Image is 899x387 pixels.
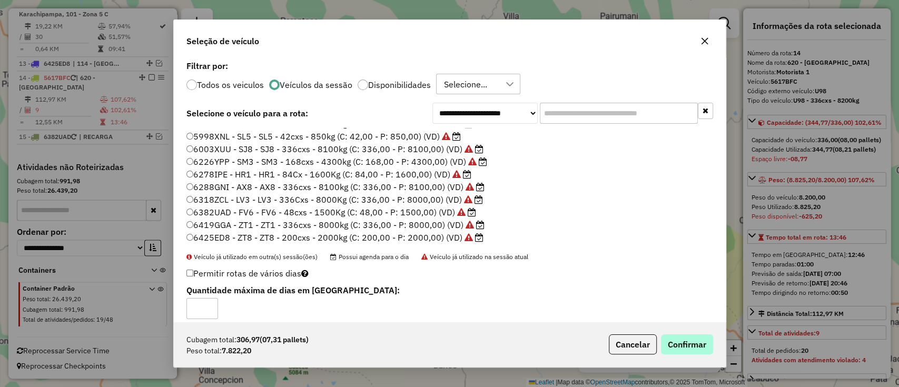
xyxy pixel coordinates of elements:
[465,145,473,153] i: Veículo já utilizado na sessão atual
[186,145,193,152] input: 6003XUU - SJ8 - SJ8 - 336cxs - 8100kg (C: 336,00 - P: 8100,00) (VD)
[222,345,251,356] strong: 7.822,20
[466,221,474,229] i: Veículo já utilizado na sessão atual
[280,81,352,89] label: Veículos da sessão
[186,130,461,143] label: 5998XNL - SL5 - SL5 - 42cxs - 850kg (C: 42,00 - P: 850,00) (VD)
[186,234,193,241] input: 6425ED8 - ZT8 - ZT8 - 200cxs - 2000kg (C: 200,00 - P: 2000,00) (VD)
[186,168,471,181] label: 6278IPE - HR1 - HR1 - 84Cx - 1600Kg (C: 84,00 - P: 1600,00) (VD)
[186,59,713,72] label: Filtrar por:
[186,196,193,203] input: 6318ZCL - LV3 - LV3 - 336Cxs - 8000Kg (C: 336,00 - P: 8000,00) (VD)
[186,193,483,206] label: 6318ZCL - LV3 - LV3 - 336Cxs - 8000Kg (C: 336,00 - P: 8000,00) (VD)
[186,143,483,155] label: 6003XUU - SJ8 - SJ8 - 336cxs - 8100kg (C: 336,00 - P: 8100,00) (VD)
[476,183,485,191] i: Possui agenda para o dia
[186,219,485,231] label: 6419GGA - ZT1 - ZT1 - 336cxs - 8000kg (C: 336,00 - P: 8000,00) (VD)
[609,334,657,354] button: Cancelar
[475,233,483,242] i: Possui agenda para o dia
[186,183,193,190] input: 6288GNI - AX8 - AX8 - 336cxs - 8100kg (C: 336,00 - P: 8100,00) (VD)
[463,170,471,178] i: Possui agenda para o dia
[457,208,466,216] i: Veículo já utilizado na sessão atual
[479,157,487,166] i: Possui agenda para o dia
[464,195,472,204] i: Veículo já utilizado na sessão atual
[465,233,473,242] i: Veículo já utilizado na sessão atual
[236,334,309,345] strong: 306,97
[186,221,193,228] input: 6419GGA - ZT1 - ZT1 - 336cxs - 8000kg (C: 336,00 - P: 8000,00) (VD)
[186,158,193,165] input: 6226YPP - SM3 - SM3 - 168cxs - 4300kg (C: 168,00 - P: 4300,00) (VD)
[186,206,476,219] label: 6382UAD - FV6 - FV6 - 48cxs - 1500Kg (C: 48,00 - P: 1500,00) (VD)
[476,221,485,229] i: Possui agenda para o dia
[475,145,483,153] i: Possui agenda para o dia
[186,253,318,261] span: Veículo já utilizado em outra(s) sessão(ões)
[465,120,473,128] i: Possui agenda para o dia
[452,132,461,141] i: Possui agenda para o dia
[368,81,431,89] label: Disponibilidades
[197,81,264,89] label: Todos os veiculos
[452,170,461,178] i: Veículo já utilizado na sessão atual
[186,263,309,283] label: Permitir rotas de vários dias
[301,269,309,277] i: Selecione pelo menos um veículo
[186,209,193,215] input: 6382UAD - FV6 - FV6 - 48cxs - 1500Kg (C: 48,00 - P: 1500,00) (VD)
[186,181,485,193] label: 6288GNI - AX8 - AX8 - 336cxs - 8100kg (C: 336,00 - P: 8100,00) (VD)
[466,183,474,191] i: Veículo já utilizado na sessão atual
[442,132,450,141] i: Veículo já utilizado na sessão atual
[421,253,528,261] span: Veículo já utilizado na sessão atual
[186,334,236,345] span: Cubagem total:
[186,155,487,168] label: 6226YPP - SM3 - SM3 - 168cxs - 4300kg (C: 168,00 - P: 4300,00) (VD)
[468,157,477,166] i: Veículo já utilizado na sessão atual
[186,270,193,276] input: Permitir rotas de vários dias
[186,35,259,47] span: Seleção de veículo
[330,253,409,261] span: Possui agenda para o dia
[186,231,483,244] label: 6425ED8 - ZT8 - ZT8 - 200cxs - 2000kg (C: 200,00 - P: 2000,00) (VD)
[186,171,193,177] input: 6278IPE - HR1 - HR1 - 84Cx - 1600Kg (C: 84,00 - P: 1600,00) (VD)
[186,284,534,296] label: Quantidade máxima de dias em [GEOGRAPHIC_DATA]:
[186,108,308,118] strong: Selecione o veículo para a rota:
[441,74,491,94] div: Selecione...
[186,133,193,140] input: 5998XNL - SL5 - SL5 - 42cxs - 850kg (C: 42,00 - P: 850,00) (VD)
[468,208,476,216] i: Possui agenda para o dia
[475,195,483,204] i: Possui agenda para o dia
[186,345,222,356] span: Peso total:
[260,335,309,344] span: (07,31 pallets)
[661,334,713,354] button: Confirmar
